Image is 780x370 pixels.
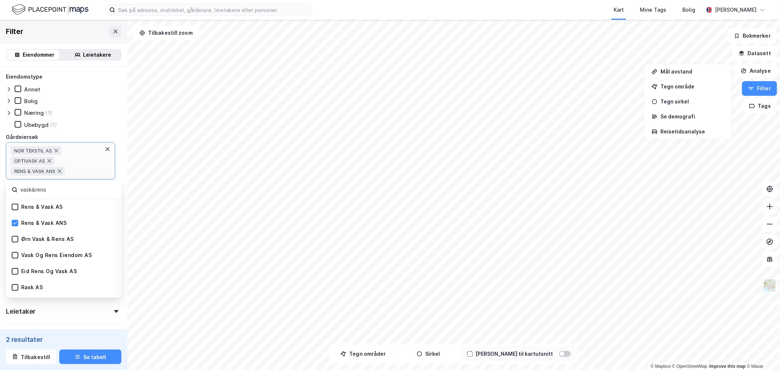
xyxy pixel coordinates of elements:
[45,109,52,116] div: (1)
[83,50,112,59] div: Leietakere
[715,5,757,14] div: [PERSON_NAME]
[23,50,55,59] div: Eiendommer
[709,364,746,369] a: Improve this map
[742,81,777,96] button: Filter
[50,121,57,128] div: (1)
[6,350,56,364] button: Tilbakestill
[743,335,780,370] iframe: Chat Widget
[614,5,624,14] div: Kart
[763,279,777,292] img: Z
[332,347,395,361] button: Tegn områder
[660,113,724,120] div: Se demografi
[476,350,553,358] div: [PERSON_NAME] til kartutsnitt
[682,5,695,14] div: Bolig
[24,86,40,93] div: Annet
[651,364,671,369] a: Mapbox
[660,128,724,135] div: Reisetidsanalyse
[24,121,49,128] div: Ubebygd
[133,26,199,40] button: Tilbakestill zoom
[6,72,42,81] div: Eiendomstype
[743,99,777,113] button: Tags
[14,168,55,174] span: RENS & VASK ANS
[660,68,724,75] div: Mål avstand
[115,4,310,15] input: Søk på adresse, matrikkel, gårdeiere, leietakere eller personer
[728,29,777,43] button: Bokmerker
[732,46,777,61] button: Datasett
[735,64,777,78] button: Analyse
[14,148,52,154] span: NOR TEKSTIL AS
[6,307,35,316] div: Leietaker
[6,26,23,37] div: Filter
[743,335,780,370] div: Kontrollprogram for chat
[660,83,724,90] div: Tegn område
[14,158,45,164] span: OPTIVASK AS
[660,98,724,105] div: Tegn sirkel
[24,109,44,116] div: Næring
[397,347,460,361] button: Sirkel
[59,350,121,364] button: Se tabell
[640,5,666,14] div: Mine Tags
[12,3,88,16] img: logo.f888ab2527a4732fd821a326f86c7f29.svg
[24,98,38,105] div: Bolig
[6,133,38,141] div: Gårdeiersøk
[6,335,121,344] div: 2 resultater
[672,364,708,369] a: OpenStreetMap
